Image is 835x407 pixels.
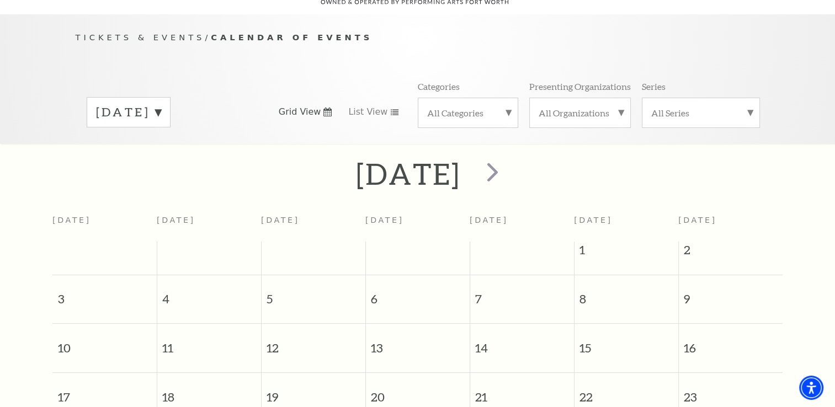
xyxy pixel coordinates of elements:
label: All Series [651,107,751,119]
th: [DATE] [52,209,157,242]
span: 7 [470,275,574,313]
span: 14 [470,324,574,362]
span: Tickets & Events [76,33,205,42]
span: 5 [262,275,365,313]
p: Presenting Organizations [529,81,631,92]
span: 12 [262,324,365,362]
span: [DATE] [574,216,613,224]
span: List View [348,106,387,118]
div: Accessibility Menu [799,376,823,400]
span: 4 [157,275,261,313]
span: [DATE] [678,216,717,224]
th: [DATE] [470,209,574,242]
span: 8 [575,275,678,313]
th: [DATE] [157,209,261,242]
span: 11 [157,324,261,362]
span: 16 [679,324,783,362]
label: All Organizations [539,107,621,119]
button: next [471,154,511,194]
span: 15 [575,324,678,362]
span: Calendar of Events [211,33,373,42]
p: / [76,31,760,45]
label: [DATE] [96,104,161,121]
span: 1 [575,242,678,264]
span: 10 [52,324,157,362]
p: Categories [418,81,460,92]
h2: [DATE] [356,156,460,191]
span: 9 [679,275,783,313]
span: 13 [366,324,470,362]
th: [DATE] [365,209,470,242]
th: [DATE] [261,209,365,242]
p: Series [642,81,666,92]
label: All Categories [427,107,509,119]
span: 2 [679,242,783,264]
span: Grid View [279,106,321,118]
span: 3 [52,275,157,313]
span: 6 [366,275,470,313]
